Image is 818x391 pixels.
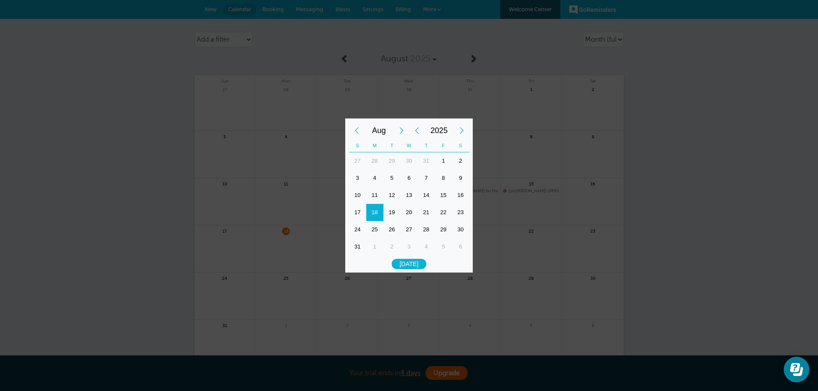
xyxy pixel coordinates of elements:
[349,187,366,204] div: 10
[401,187,418,204] div: 13
[435,238,452,255] div: 5
[418,187,435,204] div: Thursday, August 14
[435,187,452,204] div: Friday, August 15
[409,122,425,139] div: Previous Year
[366,204,383,221] div: 18
[349,221,366,238] div: Sunday, August 24
[366,187,383,204] div: Monday, August 11
[383,152,401,170] div: Tuesday, July 29
[383,238,401,255] div: Tuesday, September 2
[383,221,401,238] div: Tuesday, August 26
[401,152,418,170] div: Wednesday, July 30
[435,170,452,187] div: Friday, August 8
[383,204,401,221] div: Tuesday, August 19
[418,139,435,152] th: T
[435,152,452,170] div: 1
[366,152,383,170] div: 28
[784,357,809,382] iframe: Resource center
[349,170,366,187] div: Sunday, August 3
[349,139,366,152] th: S
[349,170,366,187] div: 3
[435,139,452,152] th: F
[366,152,383,170] div: Monday, July 28
[452,187,469,204] div: 16
[401,204,418,221] div: 20
[349,238,366,255] div: 31
[418,152,435,170] div: 31
[452,221,469,238] div: 30
[435,152,452,170] div: Friday, August 1
[394,122,409,139] div: Next Month
[365,122,394,139] span: August
[435,221,452,238] div: 29
[435,187,452,204] div: 15
[452,238,469,255] div: 6
[401,238,418,255] div: 3
[349,122,365,139] div: Previous Month
[435,204,452,221] div: 22
[418,170,435,187] div: 7
[401,139,418,152] th: W
[349,152,366,170] div: 27
[452,170,469,187] div: 9
[435,221,452,238] div: Friday, August 29
[435,238,452,255] div: Friday, September 5
[401,238,418,255] div: Wednesday, September 3
[383,139,401,152] th: T
[425,122,454,139] span: 2025
[366,139,383,152] th: M
[349,238,366,255] div: Sunday, August 31
[435,204,452,221] div: Friday, August 22
[401,221,418,238] div: 27
[452,204,469,221] div: 23
[401,187,418,204] div: Wednesday, August 13
[349,221,366,238] div: 24
[392,259,426,270] div: [DATE]
[366,238,383,255] div: 1
[366,170,383,187] div: 4
[452,170,469,187] div: Saturday, August 9
[366,187,383,204] div: 11
[349,204,366,221] div: 17
[452,221,469,238] div: Saturday, August 30
[401,152,418,170] div: 30
[383,204,401,221] div: 19
[418,221,435,238] div: 28
[418,204,435,221] div: 21
[454,122,469,139] div: Next Year
[366,170,383,187] div: Monday, August 4
[418,170,435,187] div: Thursday, August 7
[418,204,435,221] div: Thursday, August 21
[366,204,383,221] div: Today, Monday, August 18
[452,238,469,255] div: Saturday, September 6
[418,238,435,255] div: 4
[418,221,435,238] div: Thursday, August 28
[452,204,469,221] div: Saturday, August 23
[418,187,435,204] div: 14
[435,170,452,187] div: 8
[401,221,418,238] div: Wednesday, August 27
[383,170,401,187] div: Tuesday, August 5
[383,170,401,187] div: 5
[418,238,435,255] div: Thursday, September 4
[383,238,401,255] div: 2
[452,152,469,170] div: Saturday, August 2
[383,187,401,204] div: Tuesday, August 12
[349,187,366,204] div: Sunday, August 10
[401,170,418,187] div: Wednesday, August 6
[366,221,383,238] div: 25
[452,139,469,152] th: S
[349,204,366,221] div: Sunday, August 17
[452,152,469,170] div: 2
[366,221,383,238] div: Monday, August 25
[401,170,418,187] div: 6
[349,152,366,170] div: Sunday, July 27
[383,187,401,204] div: 12
[418,152,435,170] div: Thursday, July 31
[383,221,401,238] div: 26
[366,238,383,255] div: Monday, September 1
[383,152,401,170] div: 29
[401,204,418,221] div: Wednesday, August 20
[452,187,469,204] div: Saturday, August 16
